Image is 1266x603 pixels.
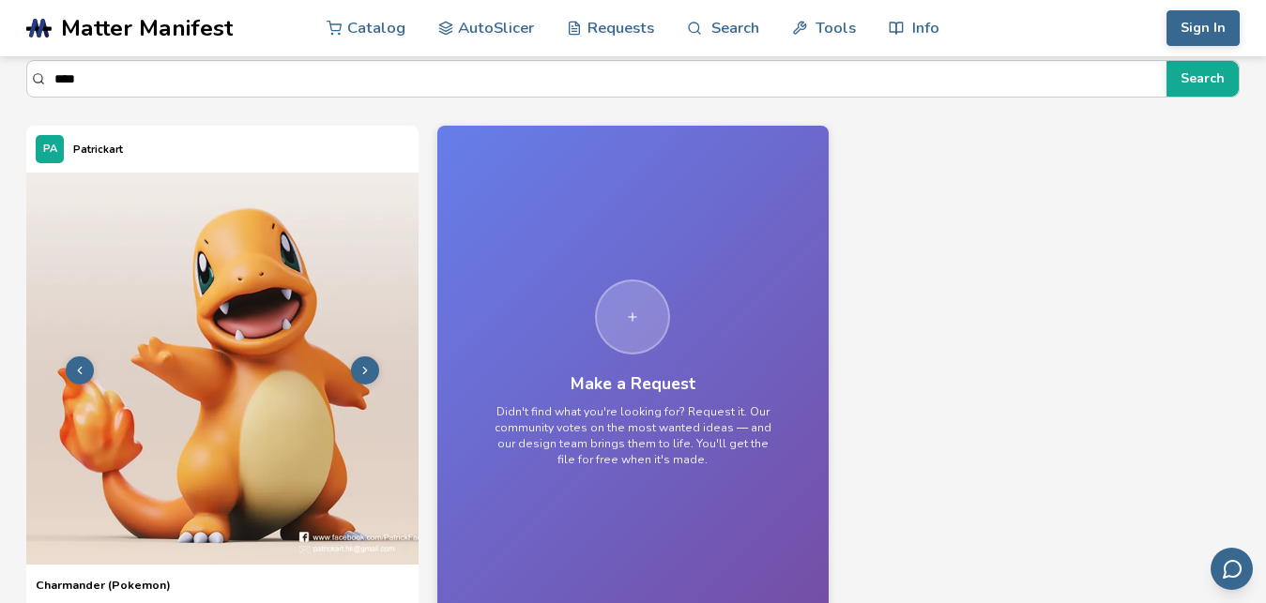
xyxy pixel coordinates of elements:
[54,62,1157,96] input: Search
[1211,548,1253,590] button: Send feedback via email
[492,404,773,469] p: Didn't find what you're looking for? Request it. Our community votes on the most wanted ideas — a...
[73,140,123,159] p: Patrickart
[1167,10,1240,46] button: Sign In
[43,143,57,156] span: PA
[1167,61,1239,97] button: Search
[61,15,233,41] span: Matter Manifest
[571,374,695,394] h3: Make a Request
